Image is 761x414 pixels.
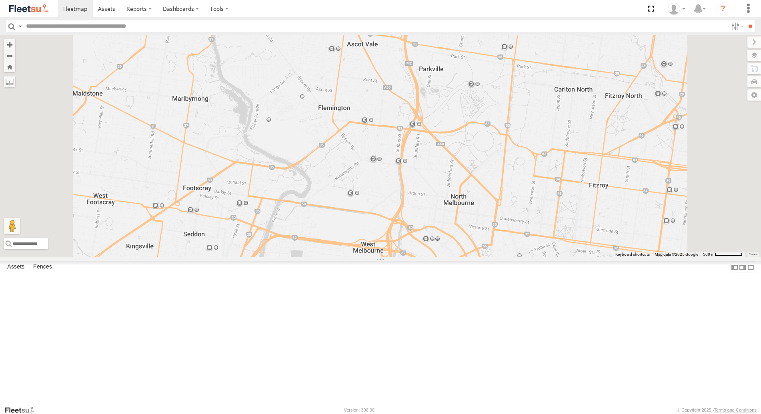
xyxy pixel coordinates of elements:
a: Visit our Website [4,406,41,414]
label: Hide Summary Table [747,261,755,273]
i: ? [717,2,729,15]
span: 500 m [703,252,715,256]
label: Measure [4,76,15,87]
span: Map data ©2025 Google [655,252,698,256]
a: Terms and Conditions [714,408,757,412]
a: Terms (opens in new tab) [749,252,757,256]
button: Zoom in [4,39,15,50]
button: Map Scale: 500 m per 66 pixels [701,252,745,257]
label: Dock Summary Table to the Left [731,261,739,273]
div: © Copyright 2025 - [677,408,757,412]
button: Drag Pegman onto the map to open Street View [4,218,20,234]
label: Fences [29,262,56,273]
button: Zoom Home [4,61,15,72]
label: Assets [3,262,28,273]
button: Zoom out [4,50,15,61]
div: Peter Edwardes [665,3,688,15]
img: fleetsu-logo-horizontal.svg [8,3,50,14]
div: Version: 306.00 [344,408,374,412]
label: Map Settings [747,89,761,101]
label: Search Query [17,20,23,32]
label: Dock Summary Table to the Right [739,261,747,273]
label: Search Filter Options [728,20,745,32]
button: Keyboard shortcuts [615,252,650,257]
